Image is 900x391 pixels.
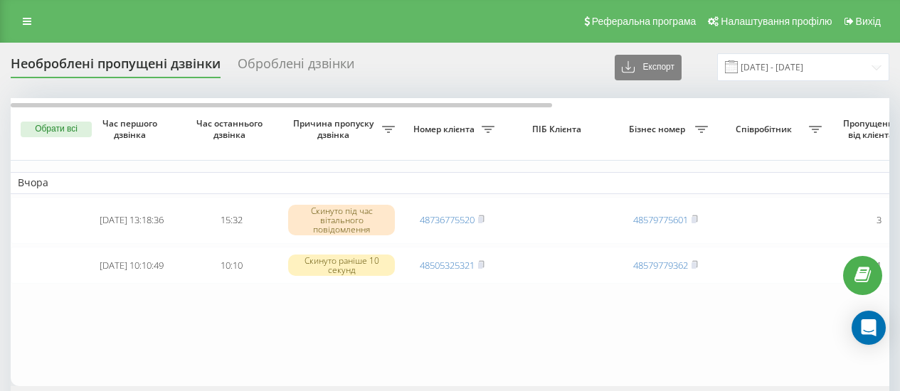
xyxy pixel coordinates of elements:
span: Номер клієнта [409,124,482,135]
td: 15:32 [181,197,281,244]
div: Необроблені пропущені дзвінки [11,56,221,78]
span: Вихід [856,16,881,27]
a: 48579775601 [633,213,688,226]
span: Налаштування профілю [721,16,832,27]
span: Час першого дзвінка [93,118,170,140]
div: Скинуто раніше 10 секунд [288,255,395,276]
td: [DATE] 13:18:36 [82,197,181,244]
a: 48736775520 [420,213,475,226]
td: 10:10 [181,247,281,284]
a: 48505325321 [420,259,475,272]
span: ПІБ Клієнта [514,124,603,135]
button: Експорт [615,55,682,80]
span: Реферальна програма [592,16,697,27]
a: 48579779362 [633,259,688,272]
div: Оброблені дзвінки [238,56,354,78]
span: Співробітник [722,124,809,135]
span: Бізнес номер [623,124,695,135]
button: Обрати всі [21,122,92,137]
div: Скинуто під час вітального повідомлення [288,205,395,236]
span: Причина пропуску дзвінка [288,118,382,140]
td: [DATE] 10:10:49 [82,247,181,284]
span: Час останнього дзвінка [193,118,270,140]
div: Open Intercom Messenger [852,311,886,345]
